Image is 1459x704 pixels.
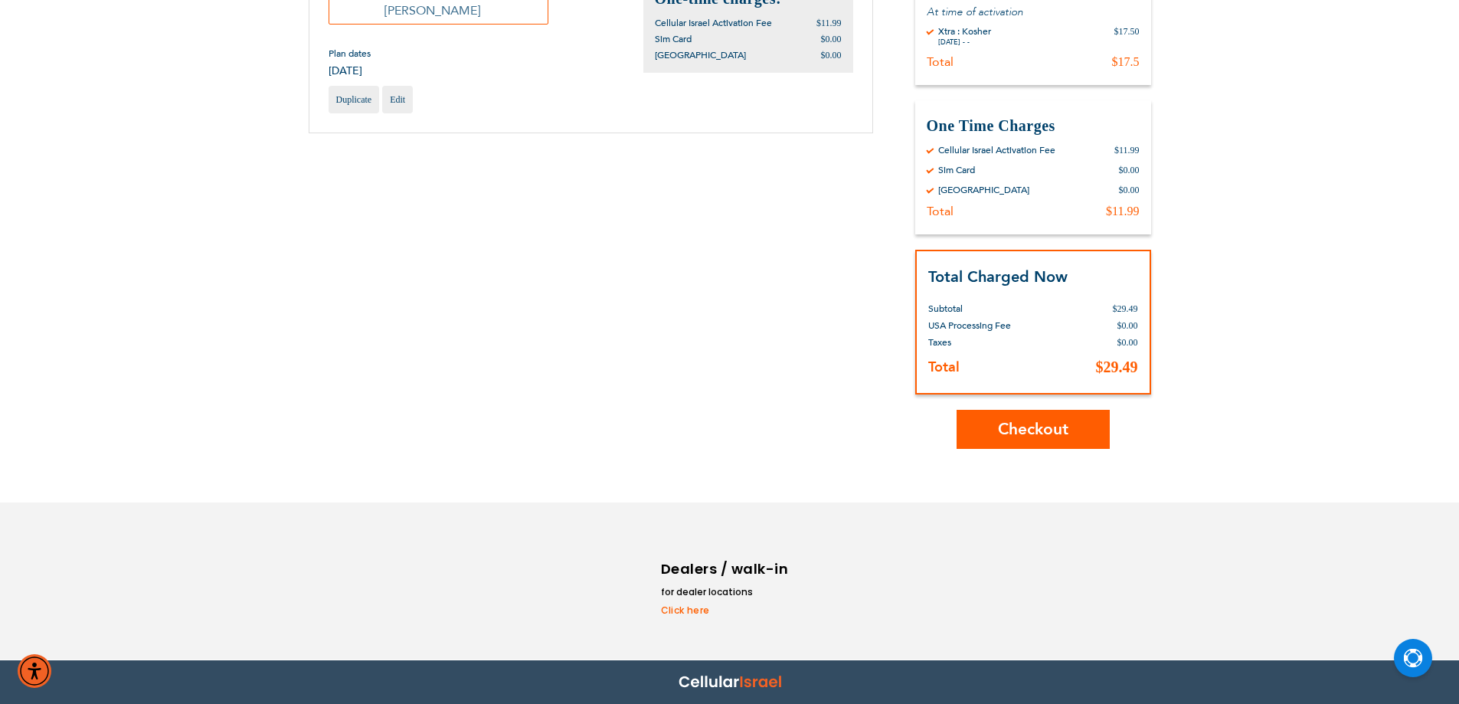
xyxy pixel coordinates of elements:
[1112,54,1140,70] div: $17.5
[957,410,1110,449] button: Checkout
[938,144,1055,156] div: Cellular Israel Activation Fee
[655,33,692,45] span: Sim Card
[1117,337,1138,348] span: $0.00
[382,86,413,113] a: Edit
[336,94,372,105] span: Duplicate
[661,604,791,617] a: Click here
[18,654,51,688] div: Accessibility Menu
[927,54,954,70] div: Total
[821,34,842,44] span: $0.00
[927,204,954,219] div: Total
[938,38,991,47] div: [DATE] - -
[928,358,960,377] strong: Total
[655,49,746,61] span: [GEOGRAPHIC_DATA]
[928,334,1068,351] th: Taxes
[938,164,975,176] div: Sim Card
[938,25,991,38] div: Xtra : Kosher
[1117,320,1138,331] span: $0.00
[928,319,1011,332] span: USA Processing Fee
[821,50,842,61] span: $0.00
[329,86,380,113] a: Duplicate
[661,584,791,600] li: for dealer locations
[1119,164,1140,176] div: $0.00
[928,267,1068,287] strong: Total Charged Now
[927,116,1140,136] h3: One Time Charges
[928,289,1068,317] th: Subtotal
[329,47,371,60] span: Plan dates
[927,5,1140,19] p: At time of activation
[1113,303,1138,314] span: $29.49
[1096,359,1138,375] span: $29.49
[1114,144,1140,156] div: $11.99
[390,94,405,105] span: Edit
[661,558,791,581] h6: Dealers / walk-in
[655,17,772,29] span: Cellular Israel Activation Fee
[329,64,371,78] span: [DATE]
[816,18,842,28] span: $11.99
[938,184,1029,196] div: [GEOGRAPHIC_DATA]
[1119,184,1140,196] div: $0.00
[1106,204,1139,219] div: $11.99
[998,418,1068,440] span: Checkout
[1114,25,1140,47] div: $17.50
